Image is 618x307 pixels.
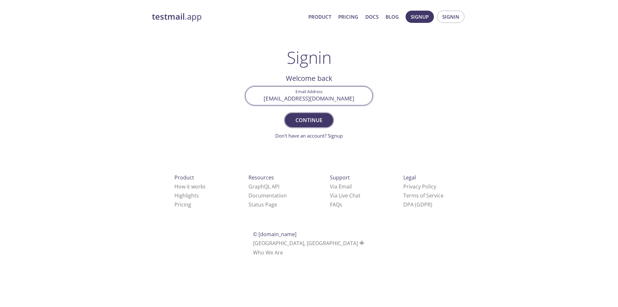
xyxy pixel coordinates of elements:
a: Pricing [174,201,191,208]
span: Signup [411,13,429,21]
a: FAQ [330,201,342,208]
a: Highlights [174,192,199,199]
span: © [DOMAIN_NAME] [253,231,296,238]
span: Continue [292,116,326,125]
a: Pricing [338,13,358,21]
span: Support [330,174,350,181]
a: Product [308,13,331,21]
strong: testmail [152,11,185,22]
button: Signin [437,11,464,23]
a: Via Live Chat [330,192,360,199]
a: Status Page [248,201,277,208]
a: GraphQL API [248,183,279,190]
a: Docs [365,13,379,21]
a: Via Email [330,183,352,190]
a: testmail.app [152,11,303,22]
a: Terms of Service [403,192,444,199]
span: Resources [248,174,274,181]
a: Privacy Policy [403,183,436,190]
span: s [340,201,342,208]
a: Blog [386,13,399,21]
span: [GEOGRAPHIC_DATA], [GEOGRAPHIC_DATA] [253,240,365,247]
a: Documentation [248,192,287,199]
span: Legal [403,174,416,181]
a: How it works [174,183,206,190]
h2: Welcome back [245,73,373,84]
a: DPA (GDPR) [403,201,432,208]
span: Product [174,174,194,181]
span: Signin [442,13,459,21]
h1: Signin [287,48,332,67]
button: Continue [285,113,333,127]
a: Who We Are [253,249,283,256]
a: Don't have an account? Signup [275,132,343,139]
button: Signup [406,11,434,23]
